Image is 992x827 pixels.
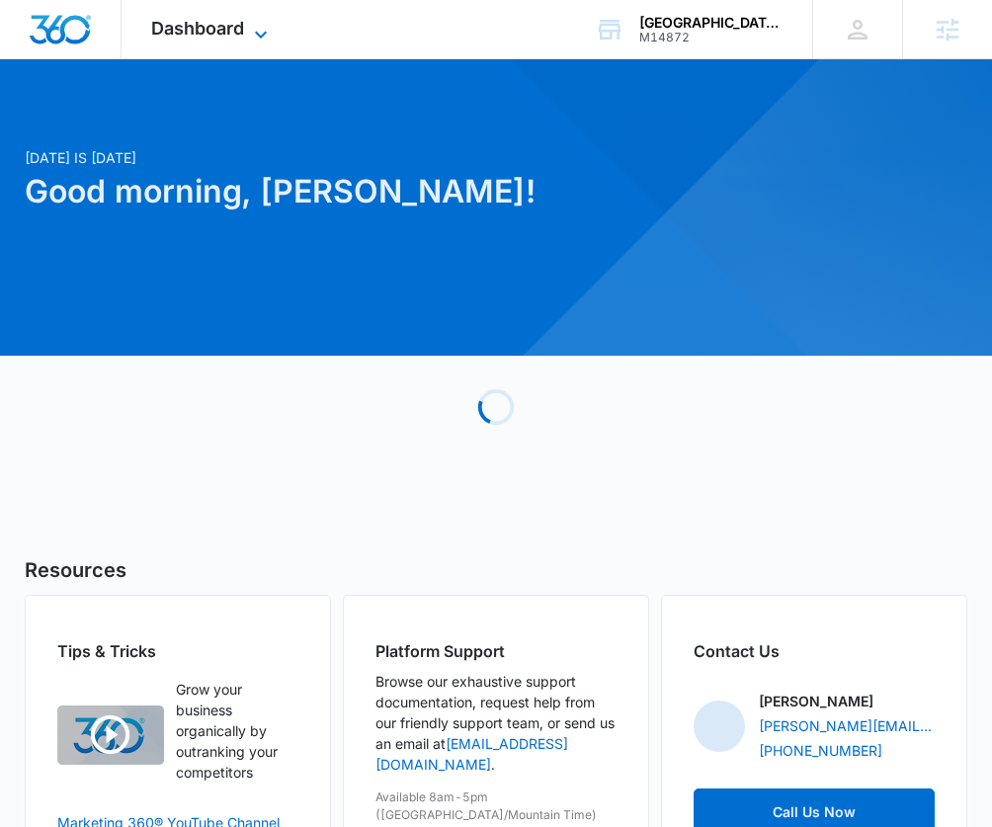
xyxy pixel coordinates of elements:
h5: Resources [25,555,967,585]
p: [PERSON_NAME] [759,691,873,711]
p: [DATE] is [DATE] [25,147,645,168]
p: Browse our exhaustive support documentation, request help from our friendly support team, or send... [375,671,617,775]
img: Jamie Dagg [694,701,745,752]
span: Dashboard [151,18,244,39]
p: Available 8am-5pm ([GEOGRAPHIC_DATA]/Mountain Time) [375,788,617,824]
h2: Tips & Tricks [57,639,298,663]
a: [PERSON_NAME][EMAIL_ADDRESS][PERSON_NAME][DOMAIN_NAME] [759,715,935,736]
h1: Good morning, [PERSON_NAME]! [25,168,645,215]
div: account name [639,15,784,31]
h2: Contact Us [694,639,935,663]
p: Grow your business organically by outranking your competitors [176,679,298,783]
h2: Platform Support [375,639,617,663]
div: account id [639,31,784,44]
img: Quick Overview Video [57,705,164,765]
a: [EMAIL_ADDRESS][DOMAIN_NAME] [375,735,568,773]
a: [PHONE_NUMBER] [759,740,882,761]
